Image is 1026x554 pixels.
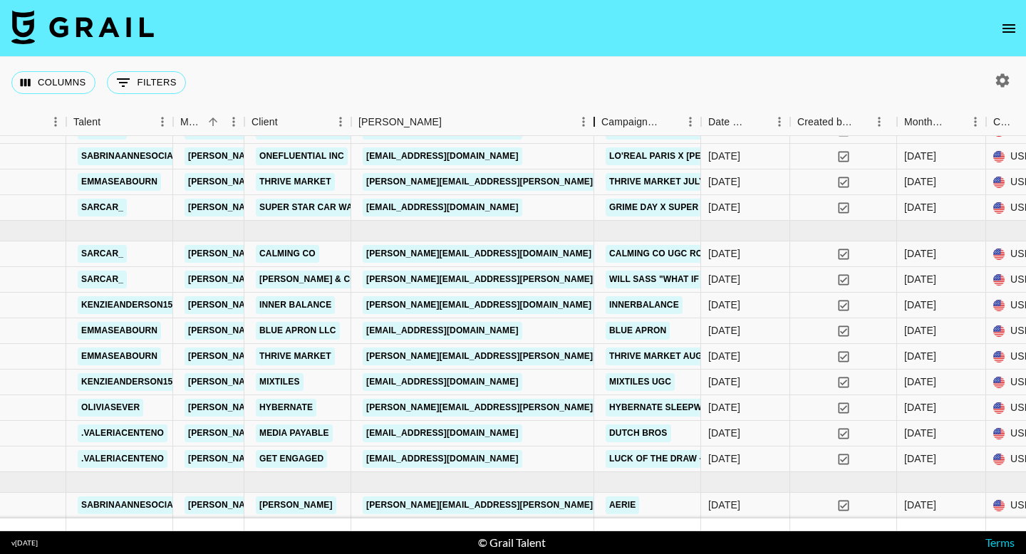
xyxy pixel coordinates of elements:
a: [PERSON_NAME][EMAIL_ADDRESS][PERSON_NAME][DOMAIN_NAME] [363,173,668,191]
img: Grail Talent [11,10,154,44]
div: 11/07/2025 [708,246,740,261]
div: Client [244,108,351,136]
a: sabrinaannesocials [78,496,188,514]
button: Menu [223,111,244,132]
button: Menu [769,111,790,132]
div: Jul '25 [904,200,936,214]
div: 03/07/2025 [708,174,740,189]
a: [EMAIL_ADDRESS][DOMAIN_NAME] [363,450,522,468]
a: Hybernate Sleepwear [606,399,724,417]
a: Hybernate [256,399,316,417]
button: Sort [660,112,680,132]
div: Date Created [701,108,790,136]
a: [PERSON_NAME][EMAIL_ADDRESS][PERSON_NAME][DOMAIN_NAME] [363,271,668,288]
a: Aerie [606,496,639,514]
button: Sort [278,112,298,132]
button: Sort [100,112,120,132]
a: Media Payable [256,424,333,442]
div: 08/08/2025 [708,400,740,414]
button: open drawer [995,14,1023,43]
div: Booker [351,108,594,136]
div: Aug '25 [904,323,936,338]
a: Thrive Market [256,173,335,191]
a: Calming Co [256,245,319,263]
a: Blue Apron [606,322,670,340]
div: Month Due [904,108,945,136]
a: [EMAIL_ADDRESS][DOMAIN_NAME] [363,322,522,340]
a: Innerbalance [606,296,683,314]
button: Sort [442,112,462,132]
button: Select columns [11,71,95,94]
a: Thrive Market [256,347,335,365]
button: Show filters [107,71,186,94]
a: emmaseabourn [78,347,161,365]
div: 25/08/2025 [708,451,740,466]
div: Manager [180,108,203,136]
a: emmaseabourn [78,173,161,191]
div: Created by Grail Team [790,108,897,136]
div: © Grail Talent [478,535,546,550]
div: Jul '25 [904,149,936,163]
a: emmaseabourn [78,322,161,340]
a: [PERSON_NAME][EMAIL_ADDRESS][DOMAIN_NAME] [185,347,417,365]
a: [PERSON_NAME][EMAIL_ADDRESS][PERSON_NAME][DOMAIN_NAME] [363,399,668,417]
div: Sep '25 [904,498,936,512]
div: Talent [66,108,173,136]
button: Menu [152,111,173,132]
div: Campaign (Type) [594,108,701,136]
a: OneFluential Inc [256,147,348,165]
div: Campaign (Type) [601,108,660,136]
a: [PERSON_NAME][EMAIL_ADDRESS][DOMAIN_NAME] [185,399,417,417]
a: [PERSON_NAME] & Co LLC [256,271,380,288]
a: [EMAIL_ADDRESS][DOMAIN_NAME] [363,199,522,216]
div: Manager [173,108,244,136]
div: 08/08/2025 [708,298,740,312]
a: oliviasever [78,399,143,417]
a: Get Engaged [256,450,327,468]
a: sarcar_ [78,271,127,288]
button: Sort [853,112,873,132]
div: Aug '25 [904,426,936,440]
a: Blue Apron LLC [256,322,340,340]
div: 09/07/2025 [708,200,740,214]
div: Client [252,108,278,136]
a: [PERSON_NAME][EMAIL_ADDRESS][DOMAIN_NAME] [185,199,417,216]
div: Month Due [897,108,986,136]
a: [EMAIL_ADDRESS][DOMAIN_NAME] [363,147,522,165]
div: 08/08/2025 [708,323,740,338]
div: Aug '25 [904,400,936,414]
a: kenzieanderson15 [78,373,176,391]
button: Menu [330,111,351,132]
button: Menu [680,111,701,132]
a: Luck of the Draw - [PERSON_NAME] [606,450,782,468]
div: [PERSON_NAME] [358,108,442,136]
button: Menu [869,111,890,132]
button: Menu [573,111,594,132]
a: [PERSON_NAME][EMAIL_ADDRESS][DOMAIN_NAME] [185,296,417,314]
div: 31/07/2025 [708,272,740,286]
div: Jul '25 [904,174,936,189]
div: Date Created [708,108,749,136]
a: sabrinaannesocials [78,147,188,165]
a: Mixtiles UGC [606,373,675,391]
a: [PERSON_NAME][EMAIL_ADDRESS][DOMAIN_NAME] [185,173,417,191]
div: 10/07/2025 [708,149,740,163]
a: [PERSON_NAME][EMAIL_ADDRESS][DOMAIN_NAME] [363,296,595,314]
a: [PERSON_NAME][EMAIL_ADDRESS][DOMAIN_NAME] [185,496,417,514]
a: Dutch Bros [606,424,671,442]
a: [PERSON_NAME][EMAIL_ADDRESS][DOMAIN_NAME] [185,450,417,468]
a: [EMAIL_ADDRESS][DOMAIN_NAME] [363,373,522,391]
a: Mixtiles [256,373,304,391]
a: Grime Day x Super Star Car Wash [606,199,777,216]
a: Inner Balance [256,296,335,314]
a: Thrive Market Aug. [606,347,708,365]
a: [PERSON_NAME][EMAIL_ADDRESS][DOMAIN_NAME] [185,245,417,263]
div: Currency [993,108,1016,136]
div: 08/08/2025 [708,498,740,512]
a: sarcar_ [78,245,127,263]
a: [PERSON_NAME][EMAIL_ADDRESS][DOMAIN_NAME] [185,147,417,165]
div: 08/08/2025 [708,375,740,389]
button: Sort [749,112,769,132]
a: Thrive Market July [606,173,708,191]
a: [PERSON_NAME][EMAIL_ADDRESS][DOMAIN_NAME] [185,322,417,340]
